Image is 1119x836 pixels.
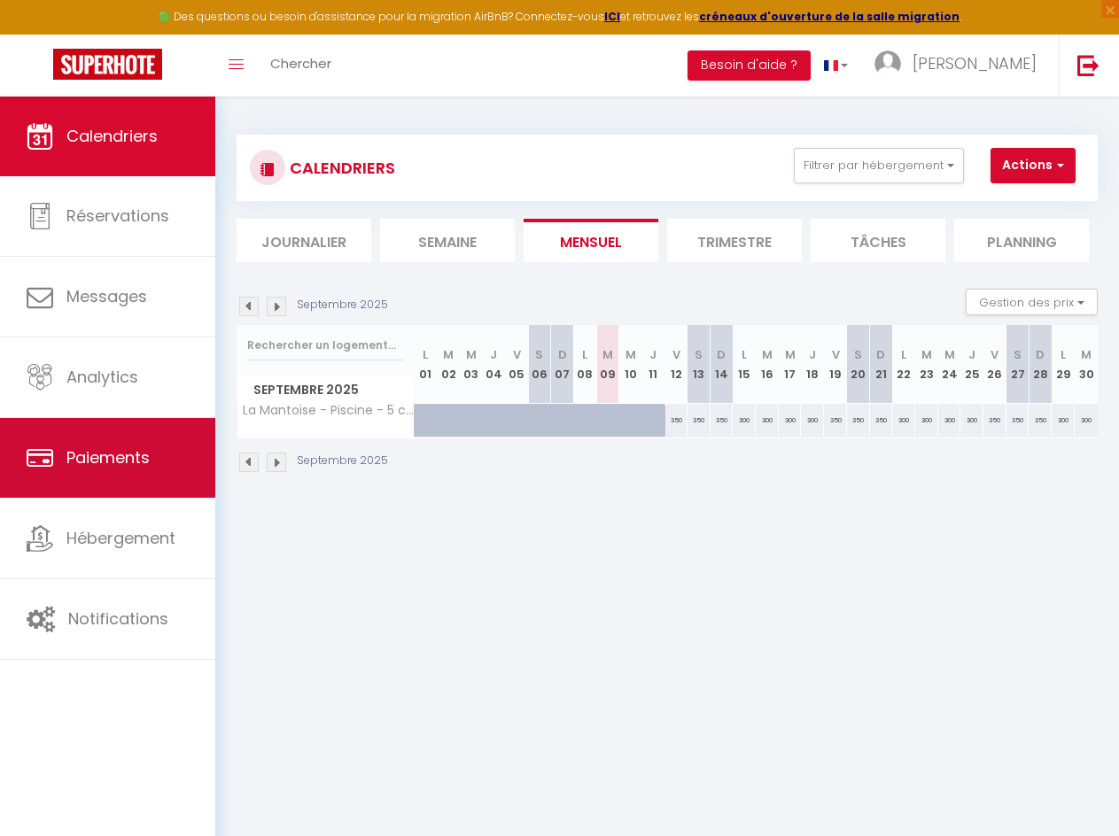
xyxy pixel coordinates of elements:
th: 23 [915,325,938,404]
abbr: M [602,346,613,363]
th: 24 [938,325,961,404]
div: 300 [892,404,915,437]
abbr: D [717,346,726,363]
abbr: M [466,346,477,363]
li: Mensuel [524,219,658,262]
button: Besoin d'aide ? [688,50,811,81]
th: 12 [664,325,688,404]
div: 300 [938,404,961,437]
div: 300 [733,404,756,437]
th: 17 [779,325,802,404]
abbr: L [742,346,747,363]
span: Notifications [68,608,168,630]
th: 13 [688,325,711,404]
th: 26 [983,325,1006,404]
span: Calendriers [66,125,158,147]
th: 04 [483,325,506,404]
span: Chercher [270,54,331,73]
abbr: S [695,346,703,363]
abbr: V [991,346,999,363]
th: 19 [824,325,847,404]
abbr: D [558,346,567,363]
th: 29 [1052,325,1075,404]
th: 08 [573,325,596,404]
div: 300 [1075,404,1098,437]
div: 350 [711,404,734,437]
abbr: M [785,346,796,363]
th: 16 [756,325,779,404]
div: 350 [1029,404,1052,437]
abbr: S [535,346,543,363]
p: Septembre 2025 [297,453,388,469]
div: 300 [915,404,938,437]
th: 11 [642,325,665,404]
button: Ouvrir le widget de chat LiveChat [14,7,67,60]
th: 20 [847,325,870,404]
abbr: M [626,346,636,363]
div: 350 [688,404,711,437]
a: ICI [604,9,620,24]
th: 22 [892,325,915,404]
abbr: L [582,346,587,363]
th: 09 [596,325,619,404]
th: 21 [870,325,893,404]
div: 350 [664,404,688,437]
span: Messages [66,285,147,307]
abbr: J [968,346,975,363]
div: 350 [1006,404,1030,437]
span: Réservations [66,205,169,227]
th: 10 [619,325,642,404]
button: Actions [991,148,1076,183]
th: 05 [505,325,528,404]
th: 07 [551,325,574,404]
span: [PERSON_NAME] [913,52,1037,74]
abbr: V [513,346,521,363]
abbr: L [901,346,906,363]
th: 25 [960,325,983,404]
abbr: M [1081,346,1092,363]
th: 03 [460,325,483,404]
th: 28 [1029,325,1052,404]
div: 350 [870,404,893,437]
li: Tâches [811,219,945,262]
abbr: J [490,346,497,363]
span: La Mantoise - Piscine - 5 chambres - 9 lits [240,404,417,417]
th: 18 [801,325,824,404]
abbr: V [832,346,840,363]
div: 300 [801,404,824,437]
span: Hébergement [66,527,175,549]
li: Trimestre [667,219,802,262]
span: Analytics [66,366,138,388]
abbr: D [1036,346,1045,363]
abbr: M [944,346,955,363]
img: Super Booking [53,49,162,80]
li: Semaine [380,219,515,262]
abbr: S [1014,346,1022,363]
div: 300 [1052,404,1075,437]
div: 350 [847,404,870,437]
button: Gestion des prix [966,289,1098,315]
img: ... [874,50,901,77]
abbr: M [762,346,773,363]
abbr: M [921,346,932,363]
input: Rechercher un logement... [247,329,404,361]
img: logout [1077,54,1100,76]
th: 02 [437,325,460,404]
h3: CALENDRIERS [285,148,395,188]
th: 15 [733,325,756,404]
abbr: S [854,346,862,363]
li: Planning [954,219,1089,262]
abbr: J [809,346,816,363]
a: créneaux d'ouverture de la salle migration [699,9,960,24]
abbr: M [443,346,454,363]
abbr: D [876,346,885,363]
th: 30 [1075,325,1098,404]
th: 14 [711,325,734,404]
abbr: V [672,346,680,363]
th: 06 [528,325,551,404]
p: Septembre 2025 [297,297,388,313]
abbr: J [649,346,657,363]
th: 27 [1006,325,1030,404]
